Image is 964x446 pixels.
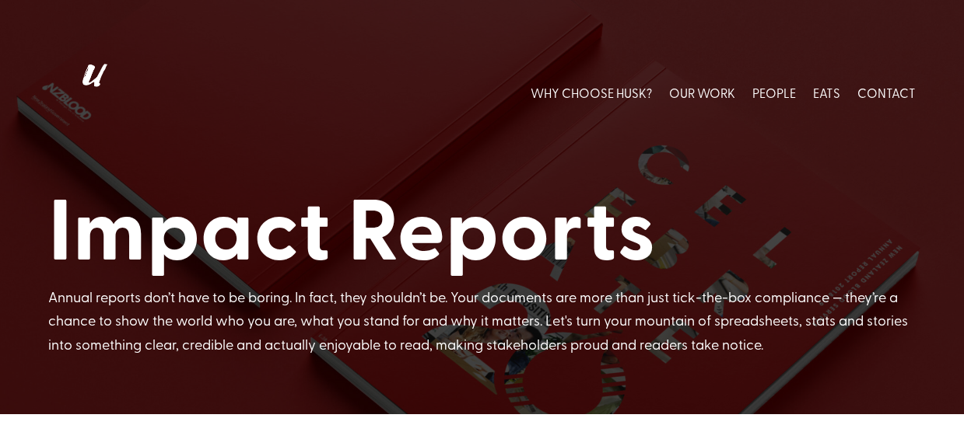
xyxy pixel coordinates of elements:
[531,57,652,127] a: WHY CHOOSE HUSK?
[48,285,916,357] div: Annual reports don’t have to be boring. In fact, they shouldn’t be. Your documents are more than ...
[669,57,735,127] a: OUR WORK
[48,175,916,285] h1: Impact Reports
[857,57,916,127] a: CONTACT
[752,57,796,127] a: PEOPLE
[813,57,840,127] a: EATS
[48,57,134,127] img: Husk logo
